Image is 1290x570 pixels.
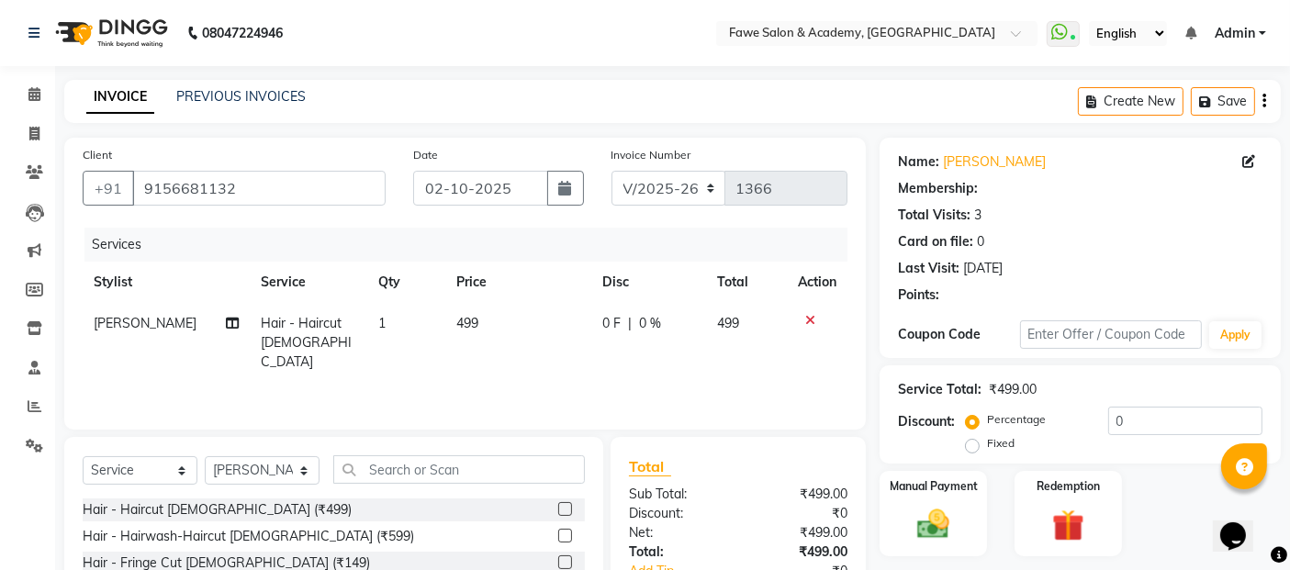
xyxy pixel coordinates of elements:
[907,506,959,543] img: _cash.svg
[250,262,367,303] th: Service
[83,262,250,303] th: Stylist
[717,315,739,331] span: 499
[333,455,585,484] input: Search or Scan
[413,147,438,163] label: Date
[738,504,861,523] div: ₹0
[898,259,959,278] div: Last Visit:
[738,523,861,542] div: ₹499.00
[977,232,984,251] div: 0
[1037,478,1100,495] label: Redemption
[787,262,847,303] th: Action
[890,478,978,495] label: Manual Payment
[738,542,861,562] div: ₹499.00
[615,504,738,523] div: Discount:
[615,523,738,542] div: Net:
[456,315,478,331] span: 499
[987,411,1046,428] label: Percentage
[706,262,787,303] th: Total
[898,232,973,251] div: Card on file:
[47,7,173,59] img: logo
[989,380,1037,399] div: ₹499.00
[898,179,978,198] div: Membership:
[83,147,112,163] label: Client
[615,485,738,504] div: Sub Total:
[974,206,982,225] div: 3
[1209,321,1262,349] button: Apply
[898,206,970,225] div: Total Visits:
[202,7,283,59] b: 08047224946
[898,285,939,305] div: Points:
[83,500,352,520] div: Hair - Haircut [DEMOGRAPHIC_DATA] (₹499)
[611,147,691,163] label: Invoice Number
[1191,87,1255,116] button: Save
[94,315,196,331] span: [PERSON_NAME]
[898,412,955,431] div: Discount:
[176,88,306,105] a: PREVIOUS INVOICES
[629,457,671,476] span: Total
[84,228,861,262] div: Services
[132,171,386,206] input: Search by Name/Mobile/Email/Code
[1042,506,1094,546] img: _gift.svg
[445,262,591,303] th: Price
[963,259,1003,278] div: [DATE]
[1078,87,1183,116] button: Create New
[639,314,661,333] span: 0 %
[378,315,386,331] span: 1
[1020,320,1202,349] input: Enter Offer / Coupon Code
[86,81,154,114] a: INVOICE
[367,262,445,303] th: Qty
[987,435,1015,452] label: Fixed
[898,325,1019,344] div: Coupon Code
[943,152,1046,172] a: [PERSON_NAME]
[738,485,861,504] div: ₹499.00
[602,314,621,333] span: 0 F
[615,542,738,562] div: Total:
[898,152,939,172] div: Name:
[898,380,982,399] div: Service Total:
[83,171,134,206] button: +91
[261,315,352,370] span: Hair - Haircut [DEMOGRAPHIC_DATA]
[1215,24,1255,43] span: Admin
[1213,497,1272,552] iframe: chat widget
[628,314,632,333] span: |
[83,527,414,546] div: Hair - Hairwash-Haircut [DEMOGRAPHIC_DATA] (₹599)
[591,262,706,303] th: Disc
